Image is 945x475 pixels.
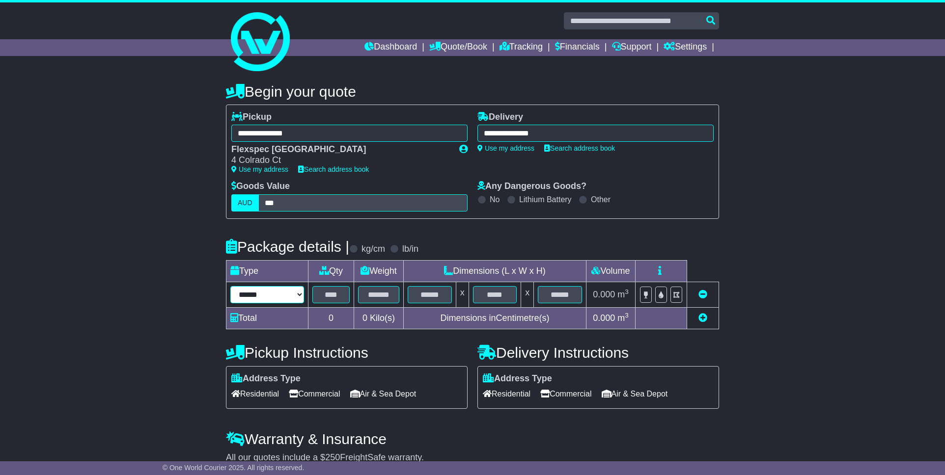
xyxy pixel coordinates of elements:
a: Search address book [298,165,369,173]
span: m [617,313,629,323]
span: Commercial [289,386,340,401]
img: tab_keywords_by_traffic_grey.svg [99,57,107,65]
span: m [617,290,629,299]
span: 0 [362,313,367,323]
a: Quote/Book [429,39,487,56]
div: All our quotes include a $ FreightSafe warranty. [226,452,719,463]
label: Address Type [483,373,552,384]
div: Domain Overview [39,58,88,64]
a: Add new item [698,313,707,323]
h4: Pickup Instructions [226,344,468,361]
div: Flexspec [GEOGRAPHIC_DATA] [231,144,449,155]
a: Financials [555,39,600,56]
a: Use my address [231,165,288,173]
a: Use my address [477,144,534,152]
a: Tracking [500,39,543,56]
span: 250 [325,452,340,462]
div: Domain: [DOMAIN_NAME] [26,26,108,33]
td: Dimensions in Centimetre(s) [403,307,586,329]
a: Search address book [544,144,615,152]
span: 0.000 [593,290,615,299]
label: Other [591,195,611,204]
span: Residential [231,386,279,401]
td: Total [226,307,308,329]
span: Air & Sea Depot [602,386,668,401]
a: Settings [664,39,707,56]
div: 4 Colrado Ct [231,155,449,166]
label: kg/cm [361,244,385,255]
a: Support [612,39,652,56]
td: Qty [308,260,354,282]
label: Pickup [231,112,272,123]
div: v 4.0.25 [28,16,48,24]
span: 0.000 [593,313,615,323]
label: Address Type [231,373,301,384]
td: 0 [308,307,354,329]
h4: Begin your quote [226,83,719,100]
a: Dashboard [364,39,417,56]
span: Commercial [540,386,591,401]
img: website_grey.svg [16,26,24,33]
h4: Warranty & Insurance [226,431,719,447]
td: Kilo(s) [354,307,404,329]
td: x [456,282,469,307]
td: Weight [354,260,404,282]
td: Type [226,260,308,282]
td: x [521,282,534,307]
h4: Package details | [226,238,349,255]
sup: 3 [625,288,629,295]
span: © One World Courier 2025. All rights reserved. [163,464,305,472]
label: lb/in [402,244,418,255]
label: Lithium Battery [519,195,572,204]
h4: Delivery Instructions [477,344,719,361]
img: logo_orange.svg [16,16,24,24]
img: tab_domain_overview_orange.svg [28,57,36,65]
label: No [490,195,500,204]
label: Goods Value [231,181,290,192]
td: Dimensions (L x W x H) [403,260,586,282]
a: Remove this item [698,290,707,299]
label: Any Dangerous Goods? [477,181,586,192]
label: Delivery [477,112,523,123]
label: AUD [231,194,259,211]
div: Keywords by Traffic [110,58,162,64]
sup: 3 [625,312,629,319]
span: Air & Sea Depot [350,386,417,401]
span: Residential [483,386,530,401]
td: Volume [586,260,635,282]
